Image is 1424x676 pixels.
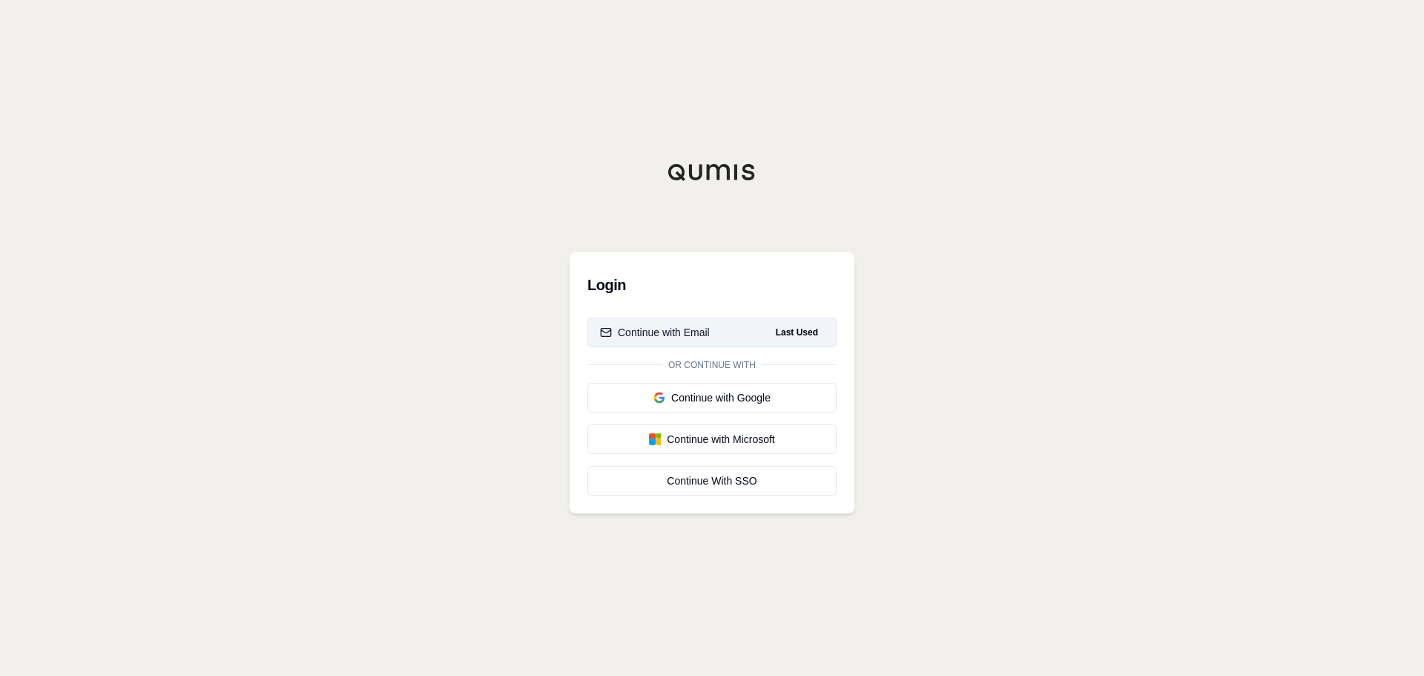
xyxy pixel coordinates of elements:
button: Continue with Microsoft [587,424,837,454]
button: Continue with EmailLast Used [587,318,837,347]
h3: Login [587,270,837,300]
span: Last Used [770,324,824,341]
span: Or continue with [662,359,762,371]
a: Continue With SSO [587,466,837,496]
img: Qumis [667,163,756,181]
div: Continue with Google [600,390,824,405]
div: Continue with Email [600,325,710,340]
div: Continue With SSO [600,473,824,488]
button: Continue with Google [587,383,837,413]
div: Continue with Microsoft [600,432,824,447]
